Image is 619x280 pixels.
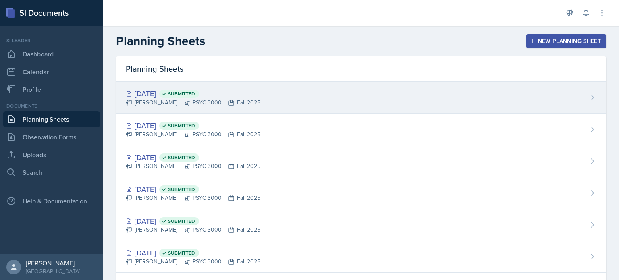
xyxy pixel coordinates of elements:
[3,111,100,127] a: Planning Sheets
[126,130,260,139] div: [PERSON_NAME] PSYC 3000 Fall 2025
[3,46,100,62] a: Dashboard
[3,81,100,97] a: Profile
[116,114,606,145] a: [DATE] Submitted [PERSON_NAME]PSYC 3000Fall 2025
[168,122,195,129] span: Submitted
[116,56,606,82] div: Planning Sheets
[3,164,100,180] a: Search
[116,241,606,273] a: [DATE] Submitted [PERSON_NAME]PSYC 3000Fall 2025
[126,184,260,195] div: [DATE]
[126,257,260,266] div: [PERSON_NAME] PSYC 3000 Fall 2025
[168,218,195,224] span: Submitted
[126,247,260,258] div: [DATE]
[116,82,606,114] a: [DATE] Submitted [PERSON_NAME]PSYC 3000Fall 2025
[168,91,195,97] span: Submitted
[3,147,100,163] a: Uploads
[126,88,260,99] div: [DATE]
[116,209,606,241] a: [DATE] Submitted [PERSON_NAME]PSYC 3000Fall 2025
[168,250,195,256] span: Submitted
[126,120,260,131] div: [DATE]
[526,34,606,48] button: New Planning Sheet
[116,177,606,209] a: [DATE] Submitted [PERSON_NAME]PSYC 3000Fall 2025
[126,194,260,202] div: [PERSON_NAME] PSYC 3000 Fall 2025
[3,193,100,209] div: Help & Documentation
[126,152,260,163] div: [DATE]
[116,34,205,48] h2: Planning Sheets
[126,226,260,234] div: [PERSON_NAME] PSYC 3000 Fall 2025
[3,64,100,80] a: Calendar
[168,186,195,193] span: Submitted
[168,154,195,161] span: Submitted
[116,145,606,177] a: [DATE] Submitted [PERSON_NAME]PSYC 3000Fall 2025
[532,38,601,44] div: New Planning Sheet
[26,259,80,267] div: [PERSON_NAME]
[3,102,100,110] div: Documents
[3,37,100,44] div: Si leader
[126,216,260,226] div: [DATE]
[26,267,80,275] div: [GEOGRAPHIC_DATA]
[126,98,260,107] div: [PERSON_NAME] PSYC 3000 Fall 2025
[126,162,260,170] div: [PERSON_NAME] PSYC 3000 Fall 2025
[3,129,100,145] a: Observation Forms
